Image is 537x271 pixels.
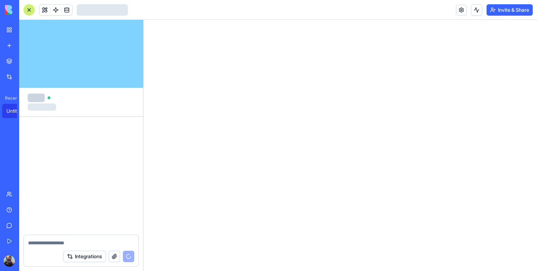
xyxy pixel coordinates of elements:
[5,5,49,15] img: logo
[4,255,15,267] img: ACg8ocKIWnLOFi2SQYOwNgP132h20PTUIN99TPsPgeUNGfsWknnmPjw=s96-c
[487,4,533,16] button: Invite & Share
[2,104,31,118] a: Untitled App
[63,251,106,262] button: Integrations
[2,95,17,101] span: Recent
[6,107,26,115] div: Untitled App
